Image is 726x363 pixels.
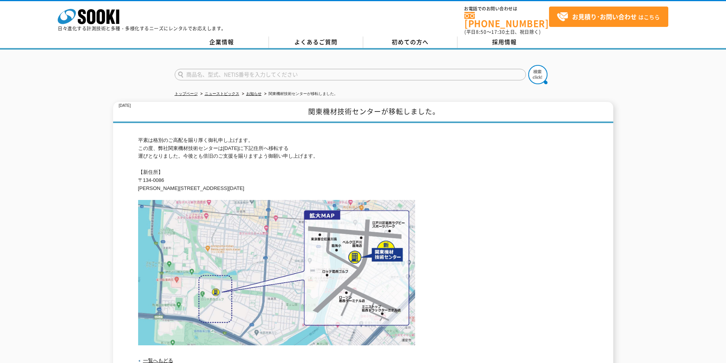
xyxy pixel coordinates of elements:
[263,90,338,98] li: 関東機材技術センターが移転しました。
[119,102,131,110] p: [DATE]
[58,26,226,31] p: 日々進化する計測技術と多種・多様化するニーズにレンタルでお応えします。
[476,28,487,35] span: 8:50
[205,92,239,96] a: ニューストピックス
[457,37,552,48] a: 採用情報
[464,12,549,28] a: [PHONE_NUMBER]
[491,28,505,35] span: 17:30
[557,11,660,23] span: はこちら
[175,69,526,80] input: 商品名、型式、NETIS番号を入力してください
[572,12,637,21] strong: お見積り･お問い合わせ
[528,65,547,84] img: btn_search.png
[464,28,541,35] span: (平日 ～ 土日、祝日除く)
[549,7,668,27] a: お見積り･お問い合わせはこちら
[363,37,457,48] a: 初めての方へ
[113,102,613,123] h1: 関東機材技術センターが移転しました。
[464,7,549,11] span: お電話でのお問い合わせは
[175,92,198,96] a: トップページ
[175,37,269,48] a: 企業情報
[392,38,429,46] span: 初めての方へ
[269,37,363,48] a: よくあるご質問
[246,92,262,96] a: お知らせ
[138,137,588,193] p: 平素は格別のご高配を賜り厚く御礼申し上げます。 この度、弊社関東機材技術センターは[DATE]に下記住所へ移転する 運びとなりました。今後とも倍旧のご支援を賜りますよう御願い申し上げます。 【新...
